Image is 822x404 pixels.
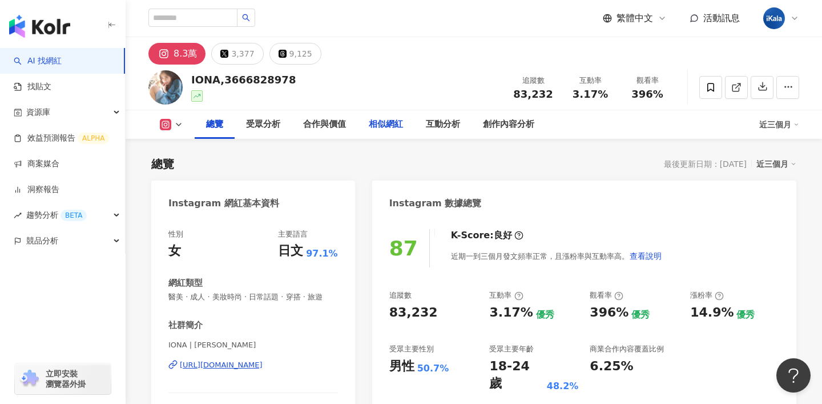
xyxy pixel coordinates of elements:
div: Instagram 數據總覽 [389,197,482,210]
div: 追蹤數 [389,290,412,301]
div: 6.25% [590,358,633,375]
a: searchAI 找網紅 [14,55,62,67]
div: 主要語言 [278,229,308,239]
div: 50.7% [417,362,449,375]
div: 互動率 [489,290,523,301]
button: 9,125 [269,43,321,65]
div: 最後更新日期：[DATE] [664,159,747,169]
div: 創作內容分析 [483,118,534,131]
span: 醫美 · 成人 · 美妝時尚 · 日常話題 · 穿搭 · 旅遊 [168,292,338,302]
a: 效益預測報告ALPHA [14,133,109,144]
div: BETA [61,210,87,221]
span: 活動訊息 [703,13,740,23]
span: 立即安裝 瀏覽器外掛 [46,369,86,389]
iframe: Help Scout Beacon - Open [776,358,811,393]
span: 繁體中文 [616,12,653,25]
div: 近三個月 [759,115,799,134]
div: 14.9% [690,304,734,322]
span: 396% [631,89,663,100]
div: 受眾分析 [246,118,280,131]
span: 查看說明 [630,251,662,261]
div: 合作與價值 [303,118,346,131]
div: 觀看率 [626,75,669,86]
a: 洞察報告 [14,184,59,195]
span: IONA | [PERSON_NAME] [168,340,338,350]
div: 總覽 [206,118,223,131]
div: 18-24 歲 [489,358,543,393]
div: Instagram 網紅基本資料 [168,197,279,210]
div: 互動率 [569,75,612,86]
div: 優秀 [736,309,755,321]
div: 近三個月 [756,157,796,171]
button: 3,377 [211,43,263,65]
button: 8.3萬 [148,43,205,65]
span: 競品分析 [26,228,58,254]
div: 3.17% [489,304,533,322]
span: search [242,14,250,22]
div: IONA,3666828978 [191,73,296,87]
div: 87 [389,237,418,260]
div: [URL][DOMAIN_NAME] [180,360,263,370]
div: 9,125 [289,46,312,62]
img: logo [9,15,70,38]
span: 3.17% [573,89,608,100]
div: 漲粉率 [690,290,724,301]
div: 相似網紅 [369,118,403,131]
a: chrome extension立即安裝 瀏覽器外掛 [15,363,111,394]
img: KOL Avatar [148,70,183,105]
div: 網紅類型 [168,277,203,289]
div: 396% [590,304,628,322]
div: 日文 [278,242,303,260]
img: chrome extension [18,370,41,388]
span: 97.1% [306,247,338,260]
div: 48.2% [547,380,579,393]
div: 追蹤數 [511,75,555,86]
span: rise [14,211,22,219]
span: 趨勢分析 [26,202,87,228]
div: 83,232 [389,304,438,322]
button: 查看說明 [629,245,662,267]
div: 性別 [168,229,183,239]
div: 互動分析 [426,118,460,131]
div: 8.3萬 [174,46,197,62]
div: 總覽 [151,156,174,172]
div: 3,377 [231,46,254,62]
div: 女 [168,242,181,260]
div: 優秀 [631,309,650,321]
a: 找貼文 [14,81,51,93]
span: 資源庫 [26,99,50,125]
img: cropped-ikala-app-icon-2.png [763,7,785,29]
a: 商案媒合 [14,158,59,170]
div: 受眾主要性別 [389,344,434,354]
div: K-Score : [451,229,523,242]
div: 受眾主要年齡 [489,344,534,354]
div: 男性 [389,358,414,375]
span: 83,232 [513,88,553,100]
div: 商業合作內容覆蓋比例 [590,344,664,354]
div: 優秀 [536,309,554,321]
div: 觀看率 [590,290,623,301]
div: 社群簡介 [168,319,203,331]
div: 近期一到三個月發文頻率正常，且漲粉率與互動率高。 [451,245,662,267]
div: 良好 [494,229,512,242]
a: [URL][DOMAIN_NAME] [168,360,338,370]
